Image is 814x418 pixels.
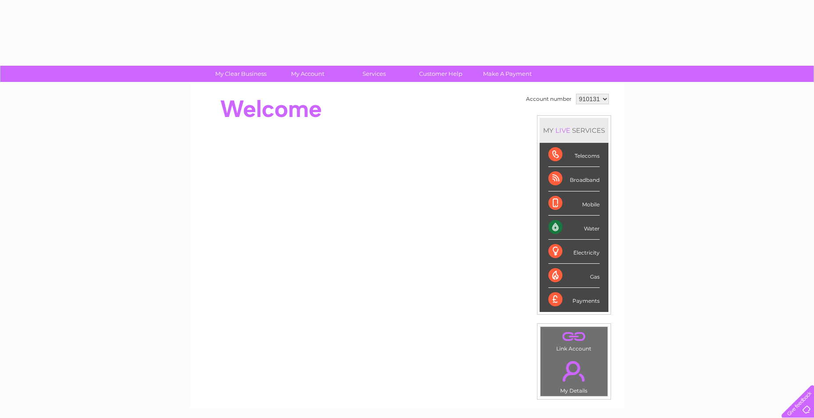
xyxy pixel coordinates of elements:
div: Gas [548,264,600,288]
div: Telecoms [548,143,600,167]
div: Payments [548,288,600,312]
td: Account number [524,92,574,106]
a: Customer Help [405,66,477,82]
div: Mobile [548,191,600,216]
a: . [543,329,605,344]
div: Water [548,216,600,240]
a: My Account [271,66,344,82]
a: Services [338,66,410,82]
div: MY SERVICES [540,118,608,143]
td: My Details [540,354,608,397]
div: Electricity [548,240,600,264]
a: My Clear Business [205,66,277,82]
a: . [543,356,605,386]
div: Broadband [548,167,600,191]
a: Make A Payment [471,66,544,82]
td: Link Account [540,326,608,354]
div: LIVE [554,126,572,135]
